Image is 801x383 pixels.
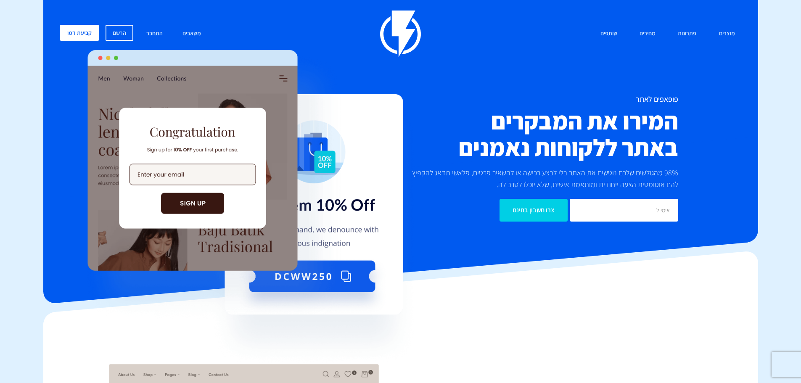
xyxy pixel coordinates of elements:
[60,25,99,41] a: קביעת דמו
[633,25,662,43] a: מחירים
[713,25,741,43] a: מוצרים
[594,25,624,43] a: שותפים
[106,25,133,41] a: הרשם
[407,167,678,190] p: 98% מהגולשים שלכם נוטשים את האתר בלי לבצע רכישה או להשאיר פרטים, פלאשי תדאג להקפיץ להם אוטומטית ה...
[407,108,678,161] h2: המירו את המבקרים באתר ללקוחות נאמנים
[671,25,703,43] a: פתרונות
[140,25,169,43] a: התחבר
[570,199,678,222] input: אימייל
[407,95,678,103] h1: פופאפים לאתר
[176,25,207,43] a: משאבים
[500,199,568,222] input: צרו חשבון בחינם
